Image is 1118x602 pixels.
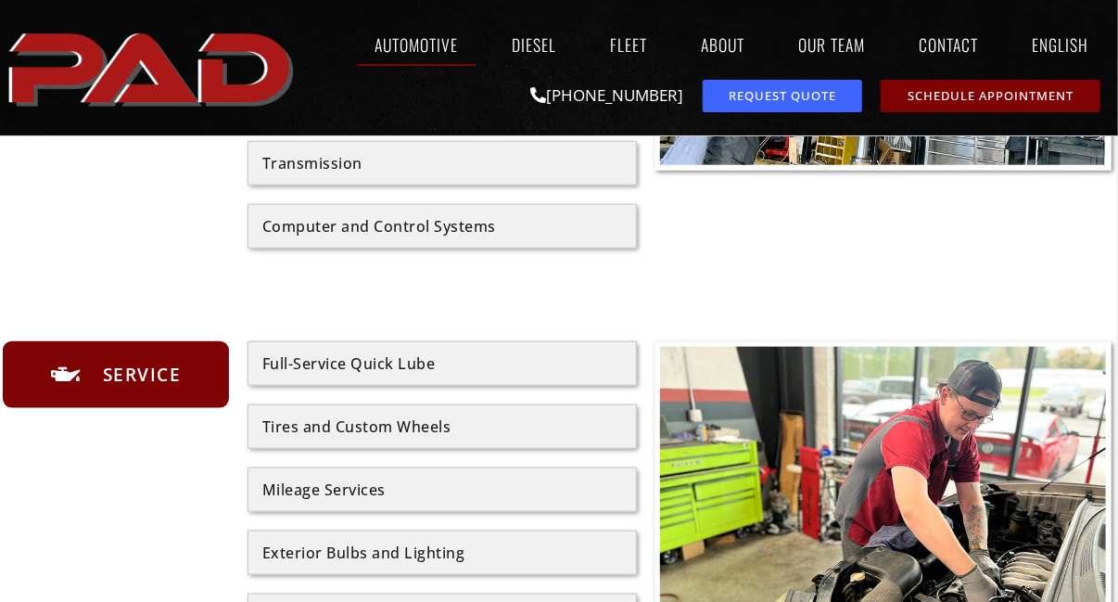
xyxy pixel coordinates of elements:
[3,18,303,118] a: pro automotive and diesel home page
[729,90,836,102] span: Request Quote
[262,156,622,171] div: Transmission
[262,219,622,234] div: Computer and Control Systems
[901,23,996,66] a: Contact
[592,23,665,66] a: Fleet
[262,356,622,371] div: Full-Service Quick Lube
[683,23,762,66] a: About
[494,23,574,66] a: Diesel
[3,18,303,118] img: The image shows the word "PAD" in bold, red, uppercase letters with a slight shadow effect.
[908,90,1074,102] span: Schedule Appointment
[357,23,476,66] a: Automotive
[1014,23,1115,66] a: English
[303,23,1115,66] nav: Menu
[98,360,182,390] span: Service
[262,419,622,434] div: Tires and Custom Wheels
[781,23,883,66] a: Our Team
[262,482,622,497] div: Mileage Services
[881,80,1100,112] a: schedule repair or service appointment
[262,545,622,560] div: Exterior Bulbs and Lighting
[531,84,684,106] a: [PHONE_NUMBER]
[703,80,863,112] a: request a service or repair quote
